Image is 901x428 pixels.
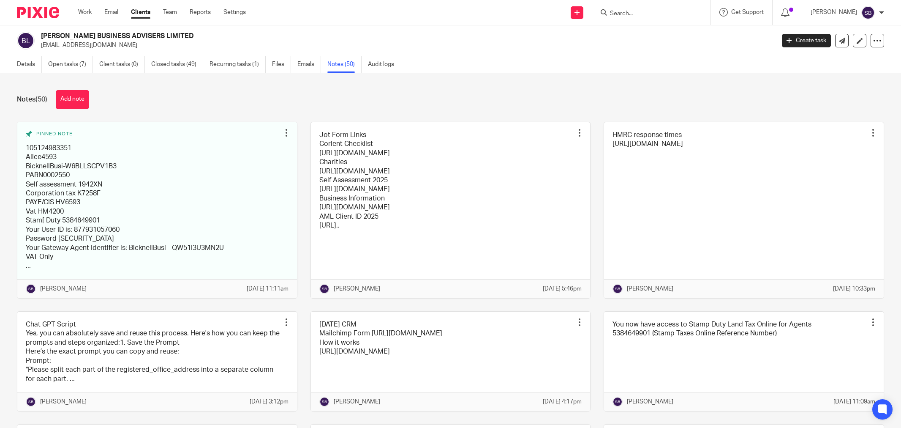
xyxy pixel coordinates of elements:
span: Get Support [731,9,764,15]
a: Reports [190,8,211,16]
img: svg%3E [861,6,875,19]
a: Closed tasks (49) [151,56,203,73]
input: Search [609,10,685,18]
a: Notes (50) [327,56,362,73]
p: [DATE] 3:12pm [250,398,289,406]
a: Details [17,56,42,73]
p: [DATE] 5:46pm [543,285,582,293]
img: svg%3E [612,397,623,407]
p: [PERSON_NAME] [627,398,673,406]
img: svg%3E [319,397,329,407]
a: Files [272,56,291,73]
a: Email [104,8,118,16]
img: svg%3E [26,397,36,407]
a: Emails [297,56,321,73]
a: Open tasks (7) [48,56,93,73]
a: Client tasks (0) [99,56,145,73]
p: [PERSON_NAME] [334,285,380,293]
h2: [PERSON_NAME] BUSINESS ADVISERS LIMITED [41,32,623,41]
p: [DATE] 10:33pm [833,285,875,293]
p: [PERSON_NAME] [40,285,87,293]
a: Settings [223,8,246,16]
a: Team [163,8,177,16]
p: [DATE] 11:11am [247,285,289,293]
p: [PERSON_NAME] [40,398,87,406]
p: [PERSON_NAME] [334,398,380,406]
a: Clients [131,8,150,16]
span: (50) [35,96,47,103]
p: [PERSON_NAME] [627,285,673,293]
img: svg%3E [17,32,35,49]
h1: Notes [17,95,47,104]
img: svg%3E [319,284,329,294]
p: [DATE] 4:17pm [543,398,582,406]
img: Pixie [17,7,59,18]
div: Pinned note [26,131,280,137]
p: [PERSON_NAME] [811,8,857,16]
img: svg%3E [26,284,36,294]
a: Audit logs [368,56,400,73]
img: svg%3E [612,284,623,294]
p: [EMAIL_ADDRESS][DOMAIN_NAME] [41,41,769,49]
button: Add note [56,90,89,109]
a: Recurring tasks (1) [210,56,266,73]
a: Work [78,8,92,16]
a: Create task [782,34,831,47]
p: [DATE] 11:09am [833,398,875,406]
